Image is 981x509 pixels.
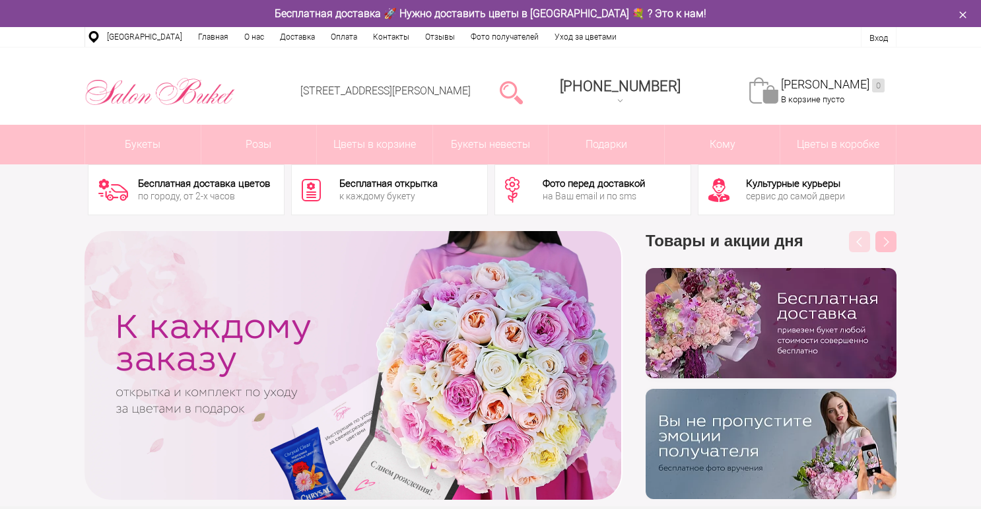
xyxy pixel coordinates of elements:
span: В корзине пусто [781,94,844,104]
a: Подарки [549,125,664,164]
div: Фото перед доставкой [543,179,645,189]
div: к каждому букету [339,191,438,201]
a: Букеты невесты [433,125,549,164]
a: Букеты [85,125,201,164]
a: [GEOGRAPHIC_DATA] [99,27,190,47]
a: Контакты [365,27,417,47]
img: Цветы Нижний Новгород [85,75,236,109]
a: Отзывы [417,27,463,47]
a: Уход за цветами [547,27,625,47]
a: Цветы в коробке [780,125,896,164]
img: v9wy31nijnvkfycrkduev4dhgt9psb7e.png.webp [646,389,896,499]
span: Кому [665,125,780,164]
a: Оплата [323,27,365,47]
h3: Товары и акции дня [646,231,896,268]
a: Главная [190,27,236,47]
div: на Ваш email и по sms [543,191,645,201]
a: [PERSON_NAME] [781,77,885,92]
div: сервис до самой двери [746,191,845,201]
a: О нас [236,27,272,47]
a: Вход [869,33,888,43]
div: по городу, от 2-х часов [138,191,270,201]
a: [STREET_ADDRESS][PERSON_NAME] [300,85,471,97]
ins: 0 [872,79,885,92]
a: Цветы в корзине [317,125,432,164]
div: Культурные курьеры [746,179,845,189]
div: Бесплатная открытка [339,179,438,189]
a: Розы [201,125,317,164]
div: Бесплатная доставка 🚀 Нужно доставить цветы в [GEOGRAPHIC_DATA] 💐 ? Это к нам! [75,7,906,20]
a: [PHONE_NUMBER] [552,73,689,111]
button: Next [875,231,896,252]
span: [PHONE_NUMBER] [560,78,681,94]
a: Доставка [272,27,323,47]
img: hpaj04joss48rwypv6hbykmvk1dj7zyr.png.webp [646,268,896,378]
div: Бесплатная доставка цветов [138,179,270,189]
a: Фото получателей [463,27,547,47]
